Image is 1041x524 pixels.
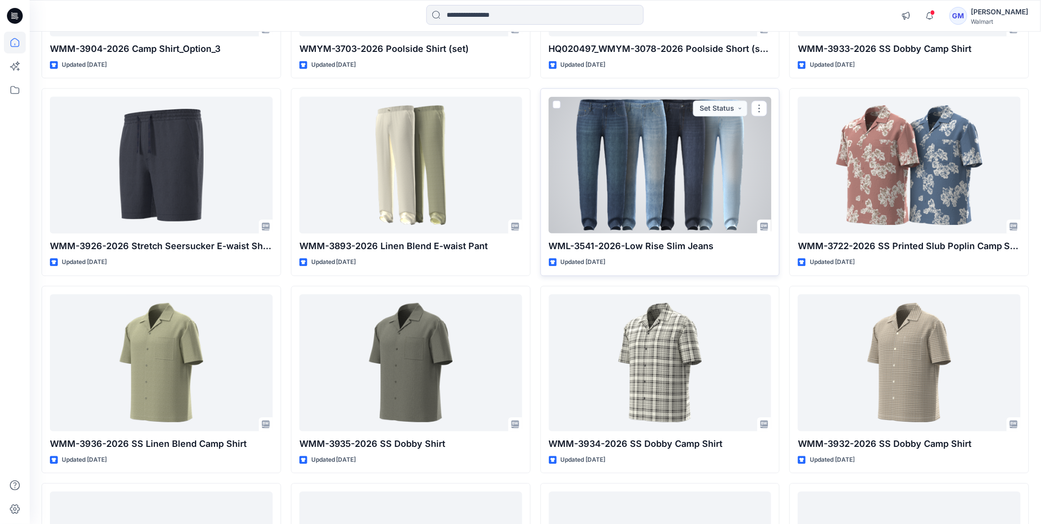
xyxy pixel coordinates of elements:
p: WMM-3936-2026 SS Linen Blend Camp Shirt [50,437,273,451]
a: WMM-3926-2026 Stretch Seersucker E-waist Short 7_ Inseam [50,97,273,234]
p: Updated [DATE] [561,258,606,268]
p: WMYM-3703-2026 Poolside Shirt (set) [299,43,522,56]
a: WMM-3936-2026 SS Linen Blend Camp Shirt [50,295,273,432]
p: Updated [DATE] [810,258,855,268]
p: WMM-3935-2026 SS Dobby Shirt [299,437,522,451]
p: Updated [DATE] [810,60,855,71]
p: WMM-3932-2026 SS Dobby Camp Shirt [798,437,1021,451]
a: WML-3541-2026-Low Rise Slim Jeans [549,97,772,234]
a: WMM-3722-2026 SS Printed Slub Poplin Camp Shirt [798,97,1021,234]
a: WMM-3935-2026 SS Dobby Shirt [299,295,522,432]
p: Updated [DATE] [561,60,606,71]
div: GM [950,7,967,25]
p: WMM-3934-2026 SS Dobby Camp Shirt [549,437,772,451]
div: Walmart [971,18,1029,25]
p: WMM-3926-2026 Stretch Seersucker E-waist Short 7_ Inseam [50,240,273,254]
p: WMM-3933-2026 SS Dobby Camp Shirt [798,43,1021,56]
p: Updated [DATE] [311,258,356,268]
p: HQ020497_WMYM-3078-2026 Poolside Short (set) Inseam 6" [549,43,772,56]
p: WML-3541-2026-Low Rise Slim Jeans [549,240,772,254]
p: Updated [DATE] [62,60,107,71]
p: WMM-3904-2026 Camp Shirt_Option_3 [50,43,273,56]
p: Updated [DATE] [311,60,356,71]
p: Updated [DATE] [62,258,107,268]
div: [PERSON_NAME] [971,6,1029,18]
p: Updated [DATE] [561,455,606,466]
a: WMM-3934-2026 SS Dobby Camp Shirt [549,295,772,432]
p: Updated [DATE] [311,455,356,466]
p: WMM-3893-2026 Linen Blend E-waist Pant [299,240,522,254]
a: WMM-3932-2026 SS Dobby Camp Shirt [798,295,1021,432]
a: WMM-3893-2026 Linen Blend E-waist Pant [299,97,522,234]
p: WMM-3722-2026 SS Printed Slub Poplin Camp Shirt [798,240,1021,254]
p: Updated [DATE] [62,455,107,466]
p: Updated [DATE] [810,455,855,466]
